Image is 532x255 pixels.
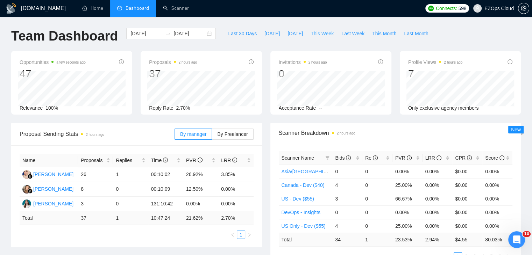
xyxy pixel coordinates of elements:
[148,167,183,182] td: 00:10:02
[151,158,168,163] span: Time
[247,233,251,237] span: right
[346,155,351,160] span: info-circle
[245,231,254,239] li: Next Page
[279,129,513,137] span: Scanner Breakdown
[33,185,73,193] div: [PERSON_NAME]
[28,174,33,179] img: gigradar-bm.png
[20,105,43,111] span: Relevance
[282,196,314,202] a: US - Dev ($55)
[126,5,149,11] span: Dashboard
[332,192,362,205] td: 3
[82,5,103,11] a: homeHome
[378,59,383,64] span: info-circle
[518,3,529,14] button: setting
[218,167,253,182] td: 3.85%
[78,182,113,197] td: 8
[365,155,378,161] span: Re
[362,219,392,233] td: 0
[221,158,237,163] span: LRR
[282,155,314,161] span: Scanner Name
[362,192,392,205] td: 0
[264,30,280,37] span: [DATE]
[408,105,479,111] span: Only exclusive agency members
[437,155,441,160] span: info-circle
[423,165,453,178] td: 0.00%
[373,155,378,160] span: info-circle
[372,30,396,37] span: This Month
[508,231,525,248] iframe: Intercom live chat
[279,233,333,246] td: Total
[467,155,472,160] span: info-circle
[425,155,441,161] span: LRR
[392,219,423,233] td: 25.00%
[482,178,512,192] td: 0.00%
[282,169,372,174] a: Asia/[GEOGRAPHIC_DATA] - Dev (10k+)
[279,105,316,111] span: Acceptance Rate
[86,133,104,137] time: 2 hours ago
[452,178,482,192] td: $0.00
[499,155,504,160] span: info-circle
[319,105,322,111] span: --
[408,67,463,80] div: 7
[11,28,118,44] h1: Team Dashboard
[288,30,303,37] span: [DATE]
[148,182,183,197] td: 00:10:09
[436,5,457,12] span: Connects:
[173,30,205,37] input: End date
[22,171,73,177] a: AJ[PERSON_NAME]
[452,233,482,246] td: $ 4.55
[325,156,329,160] span: filter
[518,6,529,11] span: setting
[518,6,529,11] a: setting
[307,28,338,39] button: This Week
[183,197,218,211] td: 0.00%
[261,28,284,39] button: [DATE]
[20,154,78,167] th: Name
[508,59,512,64] span: info-circle
[119,59,124,64] span: info-circle
[232,158,237,162] span: info-circle
[20,130,175,138] span: Proposal Sending Stats
[338,28,368,39] button: Last Week
[392,205,423,219] td: 0.00%
[284,28,307,39] button: [DATE]
[362,165,392,178] td: 0
[482,219,512,233] td: 0.00%
[475,6,480,11] span: user
[249,59,254,64] span: info-circle
[113,211,148,225] td: 1
[332,219,362,233] td: 4
[6,3,17,14] img: logo
[368,28,400,39] button: This Month
[130,30,162,37] input: Start date
[117,6,122,10] span: dashboard
[400,28,432,39] button: Last Month
[392,233,423,246] td: 23.53 %
[485,155,504,161] span: Score
[218,197,253,211] td: 0.00%
[282,223,326,229] a: US Only - Dev ($55)
[113,197,148,211] td: 0
[22,185,31,194] img: NK
[279,67,327,80] div: 0
[116,156,140,164] span: Replies
[282,182,325,188] a: Canada - Dev ($40)
[482,205,512,219] td: 0.00%
[279,58,327,66] span: Invitations
[218,211,253,225] td: 2.70 %
[163,5,189,11] a: searchScanner
[245,231,254,239] button: right
[392,165,423,178] td: 0.00%
[20,67,86,80] div: 47
[180,131,206,137] span: By manager
[237,231,245,239] li: 1
[149,58,197,66] span: Proposals
[335,155,351,161] span: Bids
[423,178,453,192] td: 0.00%
[113,167,148,182] td: 1
[217,131,248,137] span: By Freelancer
[452,219,482,233] td: $0.00
[183,211,218,225] td: 21.62 %
[183,167,218,182] td: 26.92%
[33,200,73,207] div: [PERSON_NAME]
